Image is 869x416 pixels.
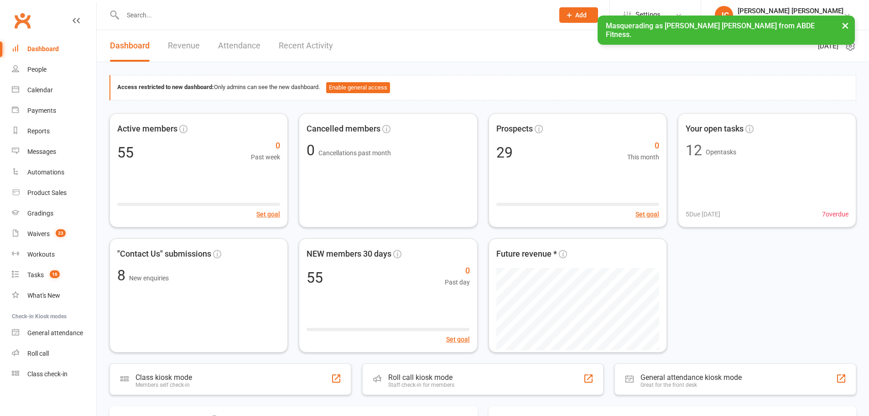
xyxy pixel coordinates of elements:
a: Gradings [12,203,96,224]
div: Dashboard [27,45,59,53]
div: General attendance [27,329,83,337]
div: 29 [496,145,513,160]
span: Your open tasks [686,122,744,136]
span: NEW members 30 days [307,247,391,261]
strong: Access restricted to new dashboard: [117,84,214,90]
span: "Contact Us" submissions [117,247,211,261]
a: What's New [12,285,96,306]
a: Automations [12,162,96,183]
div: 55 [117,145,134,160]
span: Cancelled members [307,122,380,136]
span: 16 [50,270,60,278]
button: Enable general access [326,82,390,93]
div: What's New [27,292,60,299]
a: Waivers 23 [12,224,96,244]
span: 23 [56,229,66,237]
a: Class kiosk mode [12,364,96,384]
button: Set goal [446,334,470,344]
div: Workouts [27,251,55,258]
span: 0 [627,139,659,153]
a: People [12,59,96,80]
div: Class check-in [27,370,68,378]
span: Active members [117,122,177,136]
button: Set goal [635,209,659,219]
div: 55 [307,270,323,285]
div: JC [715,6,733,24]
div: Automations [27,169,64,176]
a: Clubworx [11,9,34,32]
span: Masquerading as [PERSON_NAME] [PERSON_NAME] from ABDE Fitness. [606,21,815,39]
span: Add [575,11,587,19]
div: Tasks [27,271,44,279]
span: 7 overdue [822,209,848,219]
span: Prospects [496,122,533,136]
a: Reports [12,121,96,142]
div: Great for the front desk [640,382,742,388]
span: 0 [251,139,280,153]
div: Gradings [27,210,53,217]
span: Settings [635,5,661,25]
span: 0 [445,264,470,278]
span: 5 Due [DATE] [686,209,720,219]
div: [PERSON_NAME] [PERSON_NAME] [738,7,843,15]
span: Future revenue * [496,247,557,261]
div: Reports [27,127,50,135]
button: Set goal [256,209,280,219]
a: Product Sales [12,183,96,203]
div: Payments [27,107,56,114]
div: Roll call kiosk mode [388,373,454,382]
a: Workouts [12,244,96,265]
div: People [27,66,47,73]
a: General attendance kiosk mode [12,323,96,343]
span: Open tasks [706,148,736,156]
span: Past day [445,277,470,287]
span: Cancellations past month [318,149,391,157]
div: Product Sales [27,189,67,196]
div: Only admins can see the new dashboard. [117,82,849,93]
a: Calendar [12,80,96,100]
span: Past week [251,152,280,162]
input: Search... [120,9,547,21]
span: New enquiries [129,274,169,282]
div: 12 [686,143,702,158]
a: Messages [12,142,96,162]
div: Roll call [27,350,49,357]
button: Add [559,7,598,23]
div: Waivers [27,230,50,237]
div: Calendar [27,86,53,94]
a: Tasks 16 [12,265,96,285]
div: Class kiosk mode [135,373,192,382]
div: Members self check-in [135,382,192,388]
a: Payments [12,100,96,121]
button: × [837,16,853,35]
div: ABDE Fitness [738,15,843,23]
span: 8 [117,267,129,284]
a: Roll call [12,343,96,364]
span: This month [627,152,659,162]
div: Staff check-in for members [388,382,454,388]
a: Dashboard [12,39,96,59]
div: General attendance kiosk mode [640,373,742,382]
div: Messages [27,148,56,155]
span: 0 [307,142,318,159]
